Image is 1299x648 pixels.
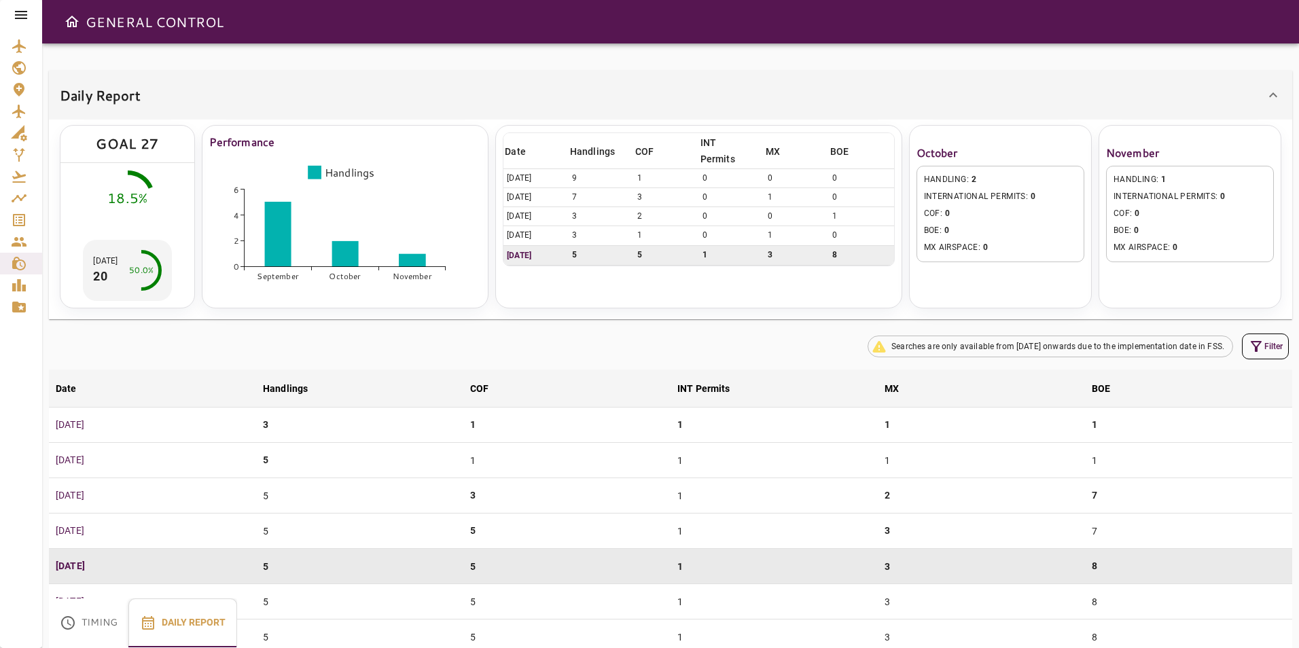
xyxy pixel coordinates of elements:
[671,584,878,619] td: 1
[764,245,829,265] td: 3
[1092,418,1097,432] p: 1
[56,380,94,397] span: Date
[86,11,224,33] h6: GENERAL CONTROL
[505,143,544,160] span: Date
[93,267,118,285] p: 20
[1085,514,1292,549] td: 7
[470,488,476,503] p: 3
[885,488,890,503] p: 2
[1242,334,1289,359] button: Filter
[1092,380,1128,397] span: BOE
[1135,209,1139,218] span: 0
[505,143,526,160] div: Date
[671,443,878,478] td: 1
[330,271,361,283] tspan: October
[924,190,1077,204] span: INTERNATIONAL PERMITS :
[944,226,949,235] span: 0
[49,120,1292,319] div: Daily Report
[924,173,1077,187] span: HANDLING :
[58,8,86,35] button: Open drawer
[1085,443,1292,478] td: 1
[924,207,1077,221] span: COF :
[885,380,899,397] div: MX
[924,224,1077,238] span: BOE :
[829,226,894,245] td: 0
[634,226,699,245] td: 1
[829,169,894,188] td: 0
[569,207,634,226] td: 3
[878,549,1085,584] td: 3
[883,340,1232,353] span: Searches are only available from [DATE] onwards due to the implementation date in FSS.
[945,209,950,218] span: 0
[766,143,780,160] div: MX
[570,143,633,160] span: Handlings
[635,143,654,160] div: COF
[677,380,748,397] span: INT Permits
[1092,559,1097,573] p: 8
[234,209,239,221] tspan: 4
[830,143,866,160] span: BOE
[256,514,463,549] td: 5
[393,271,432,283] tspan: November
[325,165,374,180] tspan: Handlings
[93,255,118,267] p: [DATE]
[829,207,894,226] td: 1
[234,261,239,272] tspan: 0
[470,418,476,432] p: 1
[503,169,569,188] td: [DATE]
[699,188,764,207] td: 0
[569,188,634,207] td: 7
[830,143,849,160] div: BOE
[569,169,634,188] td: 9
[1134,226,1139,235] span: 0
[829,245,894,265] td: 8
[972,175,976,184] span: 2
[699,169,764,188] td: 0
[1114,190,1266,204] span: INTERNATIONAL PERMITS :
[635,143,671,160] span: COF
[764,188,829,207] td: 1
[470,380,488,397] div: COF
[764,169,829,188] td: 0
[570,143,615,160] div: Handlings
[56,594,249,609] p: [DATE]
[234,183,239,195] tspan: 6
[671,514,878,549] td: 1
[677,418,683,432] p: 1
[699,245,764,265] td: 1
[56,453,249,467] p: [DATE]
[829,188,894,207] td: 0
[634,169,699,188] td: 1
[256,584,463,619] td: 5
[885,524,890,538] p: 3
[463,443,671,478] td: 1
[1220,192,1225,201] span: 0
[878,584,1085,619] td: 3
[463,584,671,619] td: 5
[234,235,239,247] tspan: 2
[263,453,268,467] p: 5
[263,380,325,397] span: Handlings
[209,132,481,151] h6: Performance
[256,549,463,584] td: 5
[634,188,699,207] td: 3
[677,380,730,397] div: INT Permits
[634,245,699,265] td: 5
[764,226,829,245] td: 1
[263,380,308,397] div: Handlings
[1173,242,1177,252] span: 0
[503,207,569,226] td: [DATE]
[569,245,634,265] td: 5
[983,242,988,252] span: 0
[1114,241,1266,255] span: MX AIRSPACE :
[878,443,1085,478] td: 1
[1106,143,1274,162] h6: November
[503,188,569,207] td: [DATE]
[885,380,917,397] span: MX
[1114,224,1266,238] span: BOE :
[463,549,671,584] td: 5
[96,132,159,155] div: GOAL 27
[56,488,249,503] p: [DATE]
[470,524,476,538] p: 5
[56,559,249,573] p: [DATE]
